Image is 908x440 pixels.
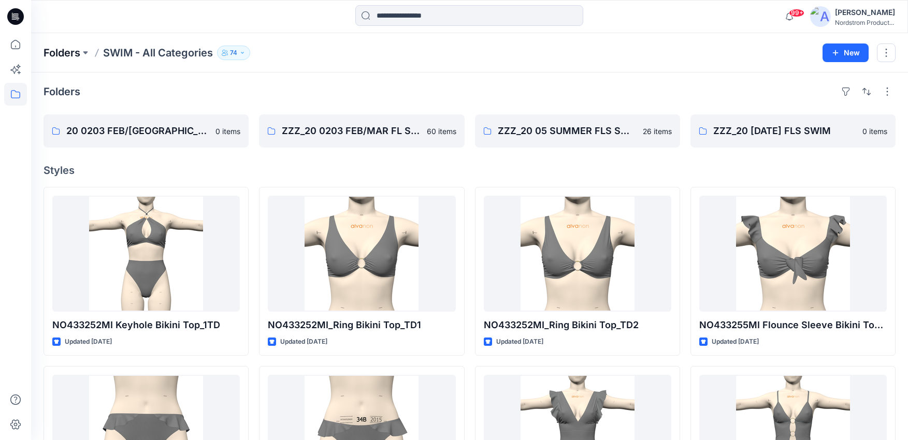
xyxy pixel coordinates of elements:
p: Updated [DATE] [496,336,543,347]
a: NO433252MI Keyhole Bikini Top_1TD [52,196,240,312]
button: New [823,43,869,62]
span: 99+ [789,9,804,17]
a: 20 0203 FEB/[GEOGRAPHIC_DATA] SWIM0 items [44,114,249,148]
button: 74 [217,46,250,60]
p: 0 items [215,126,240,137]
p: NO433252MI Keyhole Bikini Top_1TD [52,318,240,332]
p: 60 items [427,126,456,137]
p: ZZZ_20 [DATE] FLS SWIM [713,124,856,138]
p: 0 items [862,126,887,137]
a: ZZZ_20 0203 FEB/MAR FL SWIM60 items [259,114,464,148]
div: Nordstrom Product... [835,19,895,26]
a: Folders [44,46,80,60]
p: NO433255MI Flounce Sleeve Bikini Top_TD1 [699,318,887,332]
a: NO433255MI Flounce Sleeve Bikini Top_TD1 [699,196,887,312]
p: NO433252MI_Ring Bikini Top_TD1 [268,318,455,332]
h4: Styles [44,164,896,177]
p: Updated [DATE] [65,336,112,347]
a: ZZZ_20 05 SUMMER FLS SWIM26 items [475,114,680,148]
p: 26 items [643,126,672,137]
p: Updated [DATE] [712,336,759,347]
div: [PERSON_NAME] [835,6,895,19]
p: 74 [230,47,237,58]
h4: Folders [44,85,80,98]
p: ZZZ_20 05 SUMMER FLS SWIM [498,124,637,138]
p: NO433252MI_Ring Bikini Top_TD2 [484,318,671,332]
a: NO433252MI_Ring Bikini Top_TD2 [484,196,671,312]
a: ZZZ_20 [DATE] FLS SWIM0 items [690,114,896,148]
p: 20 0203 FEB/[GEOGRAPHIC_DATA] SWIM [66,124,209,138]
p: Updated [DATE] [280,336,327,347]
p: ZZZ_20 0203 FEB/MAR FL SWIM [282,124,420,138]
img: avatar [810,6,831,27]
a: NO433252MI_Ring Bikini Top_TD1 [268,196,455,312]
p: SWIM - All Categories [103,46,213,60]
